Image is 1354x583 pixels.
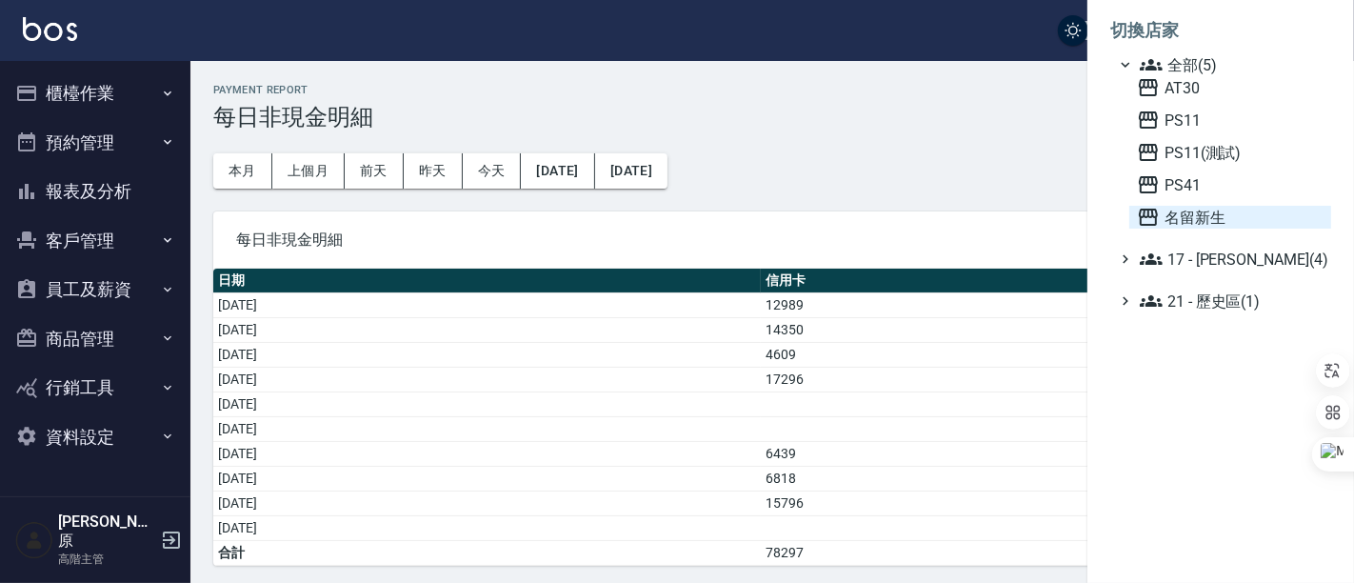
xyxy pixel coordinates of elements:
[1137,206,1324,229] span: 名留新生
[1140,290,1324,312] span: 21 - 歷史區(1)
[1137,109,1324,131] span: PS11
[1137,173,1324,196] span: PS41
[1140,248,1324,271] span: 17 - [PERSON_NAME](4)
[1137,141,1324,164] span: PS11(測試)
[1140,53,1324,76] span: 全部(5)
[1110,8,1331,53] li: 切換店家
[1137,76,1324,99] span: AT30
